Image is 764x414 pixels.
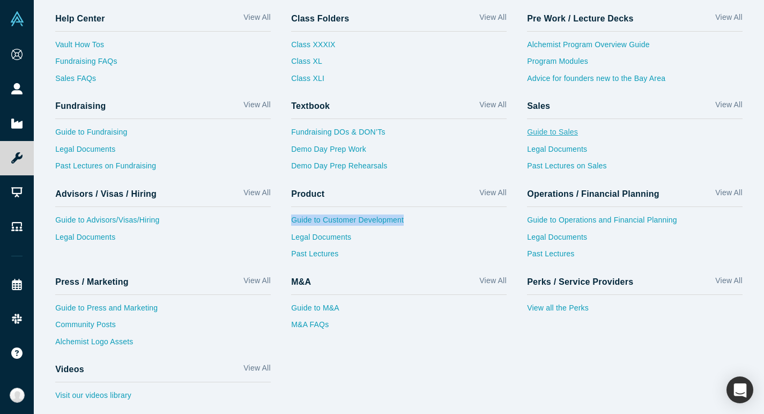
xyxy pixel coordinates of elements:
a: Class XL [291,56,335,73]
a: Guide to Press and Marketing [55,302,271,320]
a: Past Lectures [527,248,743,265]
a: M&A FAQs [291,319,507,336]
a: View All [243,275,270,291]
h4: Product [291,189,324,199]
h4: Advisors / Visas / Hiring [55,189,157,199]
a: Program Modules [527,56,743,73]
h4: Class Folders [291,13,349,24]
a: Guide to Customer Development [291,215,507,232]
h4: M&A [291,277,311,287]
a: Past Lectures on Sales [527,160,743,178]
a: Fundraising DOs & DON’Ts [291,127,507,144]
a: Class XXXIX [291,39,335,56]
h4: Help Center [55,13,105,24]
a: Vault How Tos [55,39,271,56]
a: Demo Day Prep Work [291,144,507,161]
a: View All [243,12,270,27]
h4: Sales [527,101,550,111]
h4: Press / Marketing [55,277,129,287]
a: View All [479,12,506,27]
a: Fundraising FAQs [55,56,271,73]
img: Abhishek Bhattacharyya's Account [10,388,25,403]
h4: Pre Work / Lecture Decks [527,13,633,24]
a: Guide to Sales [527,127,743,144]
a: Alchemist Logo Assets [55,336,271,353]
a: Guide to Advisors/Visas/Hiring [55,215,271,232]
a: Advice for founders new to the Bay Area [527,73,743,90]
a: Demo Day Prep Rehearsals [291,160,507,178]
a: Legal Documents [291,232,507,249]
a: View All [243,363,270,378]
img: Alchemist Vault Logo [10,11,25,26]
a: Legal Documents [527,232,743,249]
a: View All [715,12,742,27]
a: Past Lectures [291,248,507,265]
h4: Textbook [291,101,330,111]
h4: Fundraising [55,101,106,111]
a: Legal Documents [55,144,271,161]
a: Class XLI [291,73,335,90]
h4: Perks / Service Providers [527,277,633,287]
a: Guide to Operations and Financial Planning [527,215,743,232]
a: Guide to M&A [291,302,507,320]
a: View All [479,187,506,203]
a: View All [715,99,742,115]
a: Legal Documents [55,232,271,249]
a: View All [715,187,742,203]
a: View all the Perks [527,302,743,320]
h4: Operations / Financial Planning [527,189,659,199]
a: Alchemist Program Overview Guide [527,39,743,56]
a: Community Posts [55,319,271,336]
a: View All [479,275,506,291]
a: Visit our videos library [55,390,271,407]
a: View All [243,187,270,203]
a: View All [243,99,270,115]
a: Legal Documents [527,144,743,161]
h4: Videos [55,364,84,374]
a: Past Lectures on Fundraising [55,160,271,178]
a: Sales FAQs [55,73,271,90]
a: View All [715,275,742,291]
a: Guide to Fundraising [55,127,271,144]
a: View All [479,99,506,115]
